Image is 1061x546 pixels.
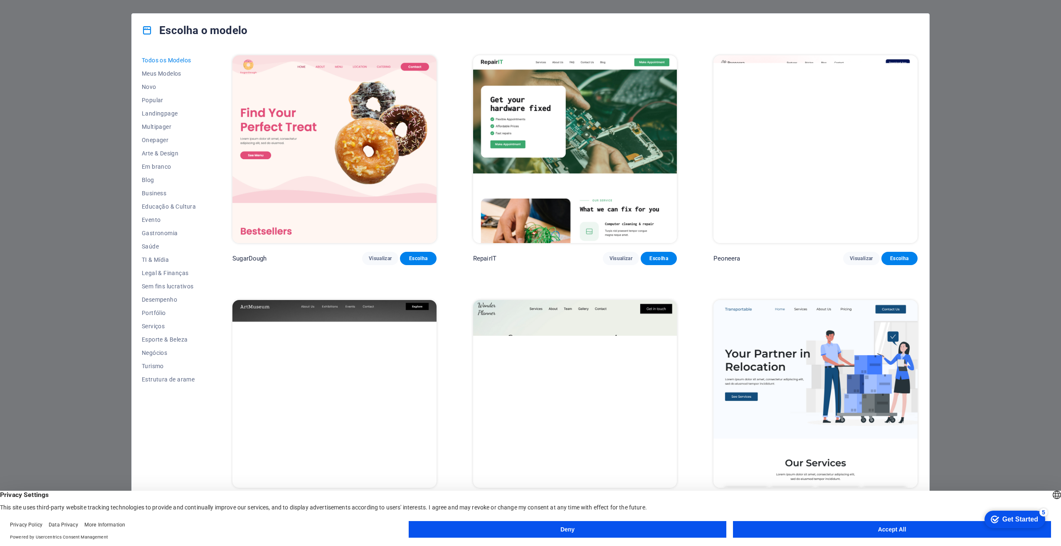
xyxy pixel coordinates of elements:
span: Blog [142,177,196,183]
button: Evento [142,213,196,226]
img: Transportable [713,300,918,488]
span: Escolha [647,255,670,262]
img: Art Museum [232,300,437,488]
button: Serviços [142,320,196,333]
button: Novo [142,80,196,93]
div: Get Started 5 items remaining, 0% complete [5,4,65,22]
span: Escolha [888,255,911,262]
button: Turismo [142,359,196,373]
span: Serviços [142,323,196,330]
span: Evento [142,216,196,223]
span: Multipager [142,123,196,130]
button: Desempenho [142,293,196,306]
span: Visualizar [369,255,392,262]
span: Sem fins lucrativos [142,283,196,290]
button: Multipager [142,120,196,133]
img: Peoneera [713,55,918,243]
span: Arte & Design [142,150,196,157]
button: Gastronomia [142,226,196,240]
button: Todos os Modelos [142,54,196,67]
button: TI & Mídia [142,253,196,266]
p: RepairIT [473,254,496,263]
p: Peoneera [713,254,740,263]
span: Estrutura de arame [142,376,196,383]
button: Arte & Design [142,147,196,160]
span: Legal & Finanças [142,270,196,276]
div: 5 [59,2,68,10]
button: Esporte & Beleza [142,333,196,346]
button: Business [142,187,196,200]
button: Legal & Finanças [142,266,196,280]
button: Escolha [400,252,436,265]
span: Meus Modelos [142,70,196,77]
span: Negócios [142,349,196,356]
span: Novo [142,84,196,90]
p: SugarDough [232,254,266,263]
h4: Escolha o modelo [142,24,247,37]
button: Visualizar [843,252,879,265]
button: Escolha [881,252,918,265]
span: Turismo [142,363,196,369]
button: Negócios [142,346,196,359]
span: Visualizar [850,255,873,262]
button: Portfólio [142,306,196,320]
span: Em branco [142,163,196,170]
button: Sem fins lucrativos [142,280,196,293]
button: Escolha [641,252,677,265]
button: Visualizar [603,252,639,265]
button: Onepager [142,133,196,147]
button: Landingpage [142,107,196,120]
span: Landingpage [142,110,196,117]
button: Estrutura de arame [142,373,196,386]
span: Saúde [142,243,196,250]
button: Visualizar [362,252,398,265]
span: Onepager [142,137,196,143]
span: Visualizar [609,255,632,262]
button: Meus Modelos [142,67,196,80]
img: SugarDough [232,55,437,243]
span: Educação & Cultura [142,203,196,210]
img: RepairIT [473,55,677,243]
span: TI & Mídia [142,256,196,263]
div: Get Started [22,9,58,17]
span: Gastronomia [142,230,196,236]
button: Blog [142,173,196,187]
span: Popular [142,97,196,103]
span: Desempenho [142,296,196,303]
button: Popular [142,93,196,107]
button: Em branco [142,160,196,173]
span: Esporte & Beleza [142,336,196,343]
span: Todos os Modelos [142,57,196,64]
span: Portfólio [142,310,196,316]
button: Educação & Cultura [142,200,196,213]
img: Wonder Planner [473,300,677,488]
button: Saúde [142,240,196,253]
span: Escolha [407,255,429,262]
span: Business [142,190,196,197]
